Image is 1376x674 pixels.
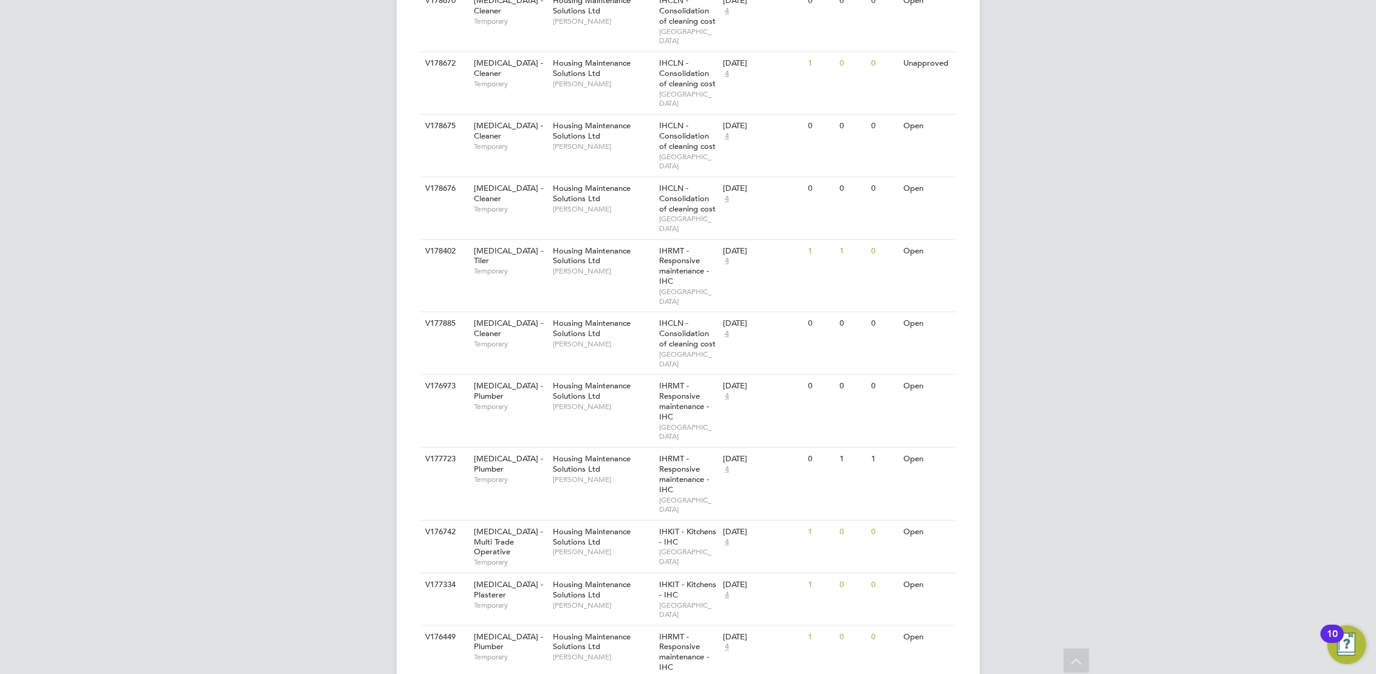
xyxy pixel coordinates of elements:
span: [PERSON_NAME] [553,475,653,484]
span: Temporary [474,557,547,567]
div: Open [900,574,953,596]
span: IHCLN - Consolidation of cleaning cost [659,58,716,89]
span: [PERSON_NAME] [553,402,653,411]
div: 1 [805,574,837,596]
span: Housing Maintenance Solutions Ltd [553,380,631,401]
div: V178402 [423,240,465,263]
div: 0 [837,375,868,397]
span: IHCLN - Consolidation of cleaning cost [659,183,716,214]
div: 0 [805,375,837,397]
div: [DATE] [723,184,802,194]
span: [GEOGRAPHIC_DATA] [659,27,717,46]
div: [DATE] [723,246,802,256]
div: [DATE] [723,381,802,391]
span: 4 [723,6,731,16]
span: [MEDICAL_DATA] - Cleaner [474,58,543,78]
span: 4 [723,256,731,266]
span: Temporary [474,142,547,151]
div: 10 [1327,634,1338,650]
span: [PERSON_NAME] [553,339,653,349]
span: [GEOGRAPHIC_DATA] [659,495,717,514]
span: IHRMT - Responsive maintenance - IHC [659,453,709,495]
span: [MEDICAL_DATA] - Plumber [474,453,543,474]
span: [GEOGRAPHIC_DATA] [659,89,717,108]
div: [DATE] [723,318,802,329]
div: V176742 [423,521,465,543]
span: Housing Maintenance Solutions Ltd [553,579,631,600]
span: IHRMT - Responsive maintenance - IHC [659,246,709,287]
div: 1 [805,626,837,648]
span: [GEOGRAPHIC_DATA] [659,214,717,233]
span: [PERSON_NAME] [553,547,653,557]
span: Temporary [474,16,547,26]
div: V177334 [423,574,465,596]
div: 0 [869,574,900,596]
div: 0 [869,115,900,137]
span: Temporary [474,339,547,349]
div: Open [900,240,953,263]
div: 0 [869,52,900,75]
span: Temporary [474,79,547,89]
span: Housing Maintenance Solutions Ltd [553,246,631,266]
div: 0 [869,626,900,648]
span: Housing Maintenance Solutions Ltd [553,120,631,141]
div: [DATE] [723,580,802,590]
div: 0 [869,177,900,200]
span: 4 [723,131,731,142]
span: [GEOGRAPHIC_DATA] [659,422,717,441]
div: 0 [805,115,837,137]
span: Temporary [474,266,547,276]
div: 0 [869,521,900,543]
span: IHRMT - Responsive maintenance - IHC [659,380,709,422]
div: 1 [805,240,837,263]
div: Open [900,312,953,335]
span: [GEOGRAPHIC_DATA] [659,600,717,619]
span: Housing Maintenance Solutions Ltd [553,318,631,339]
span: IHCLN - Consolidation of cleaning cost [659,120,716,151]
div: 1 [805,52,837,75]
span: Temporary [474,475,547,484]
div: Open [900,448,953,470]
span: Housing Maintenance Solutions Ltd [553,183,631,204]
div: V176973 [423,375,465,397]
div: [DATE] [723,454,802,464]
span: IHRMT - Responsive maintenance - IHC [659,631,709,673]
span: [GEOGRAPHIC_DATA] [659,287,717,306]
span: [PERSON_NAME] [553,204,653,214]
span: 4 [723,194,731,204]
div: V178676 [423,177,465,200]
div: 0 [805,177,837,200]
span: [MEDICAL_DATA] - Multi Trade Operative [474,526,543,557]
span: [MEDICAL_DATA] - Tiler [474,246,543,266]
span: [GEOGRAPHIC_DATA] [659,547,717,566]
div: 0 [869,312,900,335]
span: [PERSON_NAME] [553,653,653,662]
span: 4 [723,642,731,653]
div: 0 [837,626,868,648]
div: V178675 [423,115,465,137]
div: [DATE] [723,527,802,537]
span: [PERSON_NAME] [553,600,653,610]
span: IHKIT - Kitchens - IHC [659,579,716,600]
div: Open [900,177,953,200]
span: [PERSON_NAME] [553,142,653,151]
span: [MEDICAL_DATA] - Plasterer [474,579,543,600]
span: 4 [723,590,731,600]
div: Open [900,626,953,648]
div: 0 [805,448,837,470]
div: 1 [805,521,837,543]
div: 1 [869,448,900,470]
span: [PERSON_NAME] [553,16,653,26]
div: [DATE] [723,58,802,69]
div: 0 [837,574,868,596]
span: [GEOGRAPHIC_DATA] [659,152,717,171]
span: [PERSON_NAME] [553,266,653,276]
div: V177885 [423,312,465,335]
div: V177723 [423,448,465,470]
div: Open [900,375,953,397]
span: 4 [723,391,731,402]
span: Housing Maintenance Solutions Ltd [553,631,631,652]
div: [DATE] [723,121,802,131]
div: V176449 [423,626,465,648]
span: Housing Maintenance Solutions Ltd [553,58,631,78]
